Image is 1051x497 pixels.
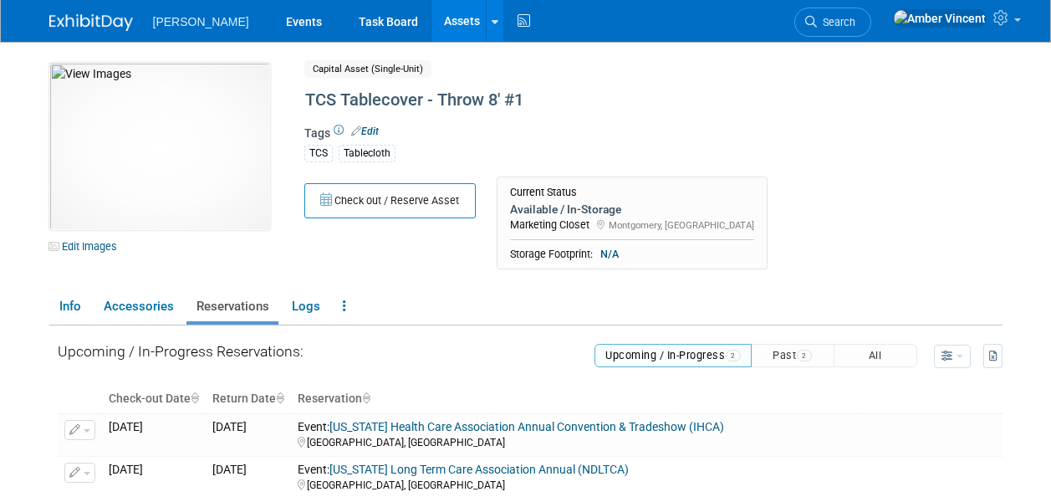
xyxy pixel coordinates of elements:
[329,420,724,433] a: [US_STATE] Health Care Association Annual Convention & Tradeshow (IHCA)
[751,344,834,367] button: Past2
[794,8,871,37] a: Search
[58,343,304,360] span: Upcoming / In-Progress Reservations:
[304,60,431,78] span: Capital Asset (Single-Unit)
[49,236,124,257] a: Edit Images
[206,413,291,456] td: [DATE]
[298,478,996,492] div: [GEOGRAPHIC_DATA], [GEOGRAPHIC_DATA]
[609,219,754,231] span: Montgomery, [GEOGRAPHIC_DATA]
[49,14,133,31] img: ExhibitDay
[102,385,206,413] th: Check-out Date : activate to sort column ascending
[893,9,987,28] img: Amber Vincent
[282,292,329,321] a: Logs
[206,385,291,413] th: Return Date : activate to sort column ascending
[834,344,917,367] button: All
[510,202,754,217] div: Available / In-Storage
[298,463,996,478] div: Event:
[298,435,996,449] div: [GEOGRAPHIC_DATA], [GEOGRAPHIC_DATA]
[94,292,183,321] a: Accessories
[304,145,333,162] div: TCS
[49,292,90,321] a: Info
[304,183,476,218] button: Check out / Reserve Asset
[339,145,395,162] div: Tablecloth
[817,16,855,28] span: Search
[510,186,754,199] div: Current Status
[351,126,379,137] a: Edit
[298,420,996,435] div: Event:
[153,15,249,28] span: [PERSON_NAME]
[299,85,931,115] div: TCS Tablecover - Throw 8' #1
[329,463,629,476] a: [US_STATE] Long Term Care Association Annual (NDLTCA)
[595,247,624,262] span: N/A
[797,350,812,361] span: 2
[186,292,278,321] a: Reservations
[510,247,754,262] div: Storage Footprint:
[510,218,589,231] span: Marketing Closet
[49,63,270,230] img: View Images
[291,385,1003,413] th: Reservation : activate to sort column ascending
[594,344,752,367] button: Upcoming / In-Progress2
[726,350,741,361] span: 2
[102,413,206,456] td: [DATE]
[304,125,931,173] div: Tags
